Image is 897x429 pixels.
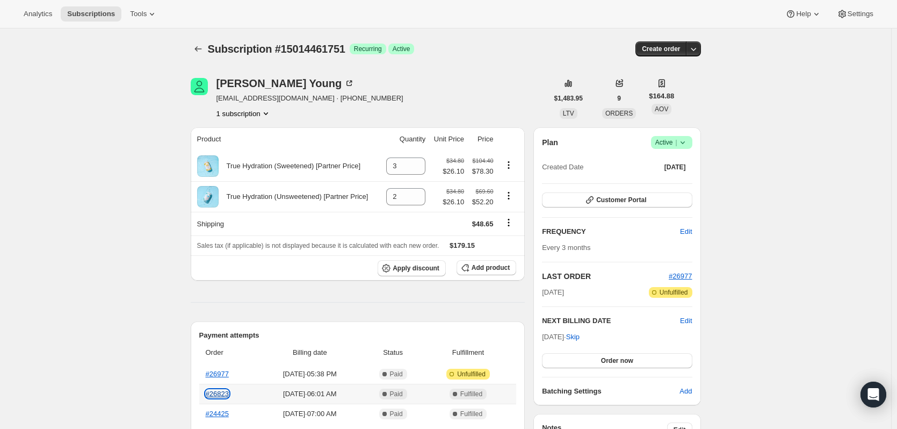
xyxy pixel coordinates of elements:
[669,271,692,282] button: #26977
[216,93,403,104] span: [EMAIL_ADDRESS][DOMAIN_NAME] · [PHONE_NUMBER]
[680,226,692,237] span: Edit
[617,94,621,103] span: 9
[191,212,381,235] th: Shipping
[542,353,692,368] button: Order now
[848,10,873,18] span: Settings
[191,41,206,56] button: Subscriptions
[378,260,446,276] button: Apply discount
[542,192,692,208] button: Customer Portal
[206,410,229,418] a: #24425
[673,383,698,400] button: Add
[443,166,464,177] span: $26.10
[554,94,583,103] span: $1,483.95
[679,386,692,397] span: Add
[390,390,403,398] span: Paid
[611,91,627,106] button: 9
[260,347,359,358] span: Billing date
[500,217,517,228] button: Shipping actions
[542,162,583,173] span: Created Date
[542,137,558,148] h2: Plan
[390,370,403,378] span: Paid
[500,159,517,171] button: Product actions
[796,10,811,18] span: Help
[219,161,361,171] div: True Hydration (Sweetened) [Partner Price]
[649,91,674,102] span: $164.88
[457,370,486,378] span: Unfulfilled
[660,288,688,297] span: Unfulfilled
[542,316,680,326] h2: NEXT BILLING DATE
[548,91,589,106] button: $1,483.95
[443,197,464,208] span: $26.10
[426,347,510,358] span: Fulfillment
[381,127,429,151] th: Quantity
[605,110,633,117] span: ORDERS
[393,45,410,53] span: Active
[560,328,586,346] button: Skip
[664,163,686,171] span: [DATE]
[471,166,493,177] span: $78.30
[566,332,580,342] span: Skip
[130,10,147,18] span: Tools
[124,6,164,22] button: Tools
[17,6,59,22] button: Analytics
[197,186,219,208] img: product img
[206,370,229,378] a: #26977
[472,263,510,272] span: Add product
[191,78,208,95] span: Barbara Young
[354,45,382,53] span: Recurring
[674,223,698,240] button: Edit
[216,78,355,89] div: [PERSON_NAME] Young
[860,382,886,407] div: Open Intercom Messenger
[471,197,493,208] span: $52.20
[366,347,419,358] span: Status
[467,127,496,151] th: Price
[260,389,359,399] span: [DATE] · 06:01 AM
[216,108,271,119] button: Product actions
[61,6,121,22] button: Subscriptions
[779,6,828,22] button: Help
[197,242,439,249] span: Sales tax (if applicable) is not displayed because it is calculated with each new order.
[219,191,368,202] div: True Hydration (Unsweetened) [Partner Price]
[830,6,880,22] button: Settings
[260,369,359,380] span: [DATE] · 05:38 PM
[596,196,646,204] span: Customer Portal
[393,264,439,273] span: Apply discount
[460,410,482,418] span: Fulfilled
[429,127,467,151] th: Unit Price
[390,410,403,418] span: Paid
[658,160,692,175] button: [DATE]
[542,226,680,237] h2: FREQUENCY
[542,271,669,282] h2: LAST ORDER
[199,330,517,341] h2: Payment attempts
[260,409,359,419] span: [DATE] · 07:00 AM
[542,244,590,252] span: Every 3 months
[208,43,345,55] span: Subscription #15014461751
[669,272,692,280] a: #26977
[500,190,517,202] button: Product actions
[450,241,475,249] span: $179.15
[680,316,692,326] button: Edit
[642,45,680,53] span: Create order
[197,155,219,177] img: product img
[457,260,516,275] button: Add product
[675,138,677,147] span: |
[475,188,493,195] small: $69.60
[199,341,257,364] th: Order
[542,333,580,341] span: [DATE] ·
[206,390,229,398] a: #26823
[446,158,464,164] small: $34.80
[460,390,482,398] span: Fulfilled
[601,356,633,365] span: Order now
[472,220,494,228] span: $48.65
[191,127,381,151] th: Product
[472,158,493,164] small: $104.40
[655,105,668,113] span: AOV
[655,137,688,148] span: Active
[67,10,115,18] span: Subscriptions
[563,110,574,117] span: LTV
[446,188,464,195] small: $34.80
[542,287,564,298] span: [DATE]
[635,41,686,56] button: Create order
